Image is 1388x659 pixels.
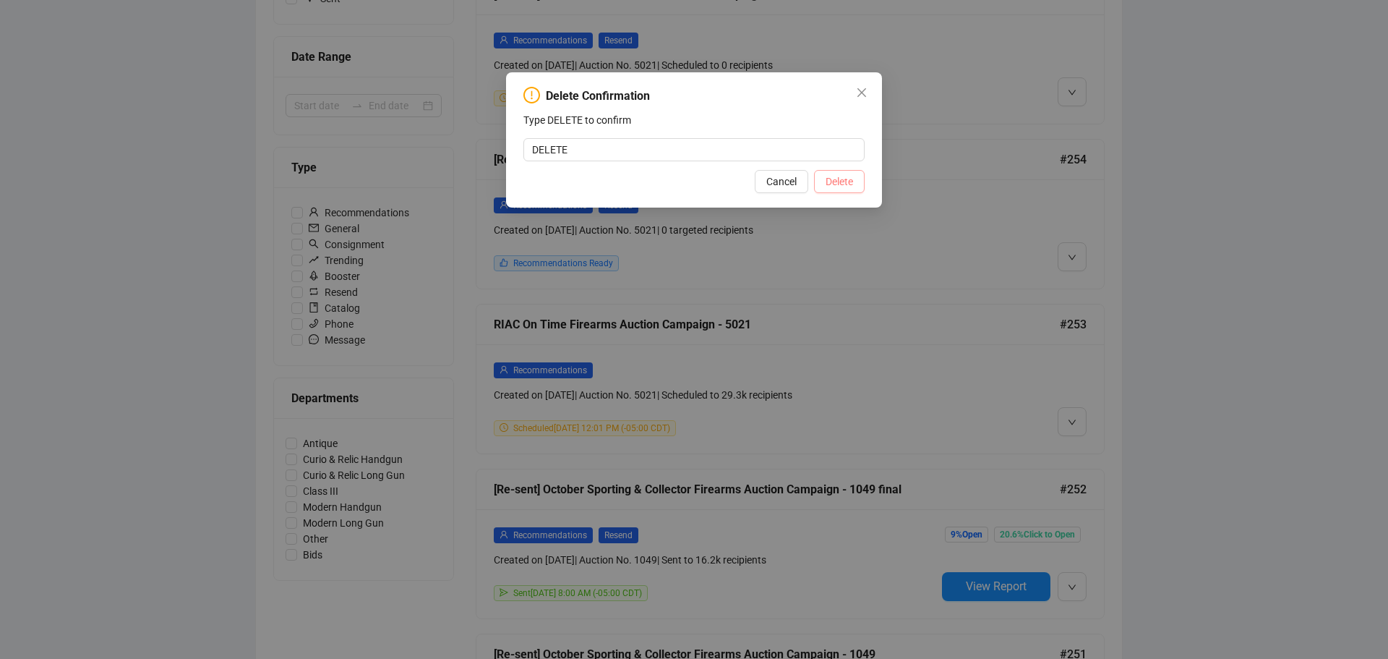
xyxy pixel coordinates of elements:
[856,87,867,98] span: close
[814,170,865,193] button: Delete
[523,87,540,103] span: exclamation-circle
[523,138,865,161] input: DELETE
[523,112,865,128] p: Type DELETE to confirm
[766,174,797,190] span: Cancel
[755,170,808,193] button: Cancel
[546,88,650,105] div: Delete Confirmation
[826,174,853,190] span: Delete
[850,81,873,104] button: Close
